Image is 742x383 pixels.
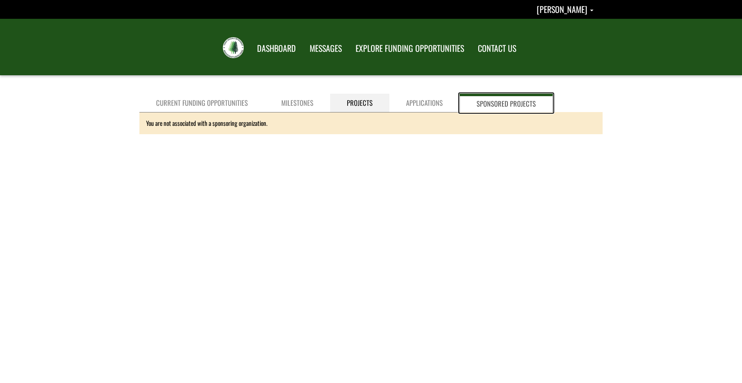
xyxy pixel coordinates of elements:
[265,94,330,112] a: Milestones
[303,38,348,59] a: MESSAGES
[251,38,302,59] a: DASHBOARD
[139,112,603,134] div: You are not associated with a sponsoring organization.
[250,36,522,59] nav: Main Navigation
[537,3,587,15] span: [PERSON_NAME]
[537,3,593,15] a: Darcy Dechene
[459,94,553,112] a: Sponsored Projects
[330,94,389,112] a: Projects
[223,37,244,58] img: FRIAA Submissions Portal
[389,94,459,112] a: Applications
[139,94,265,112] a: Current Funding Opportunities
[472,38,522,59] a: CONTACT US
[349,38,470,59] a: EXPLORE FUNDING OPPORTUNITIES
